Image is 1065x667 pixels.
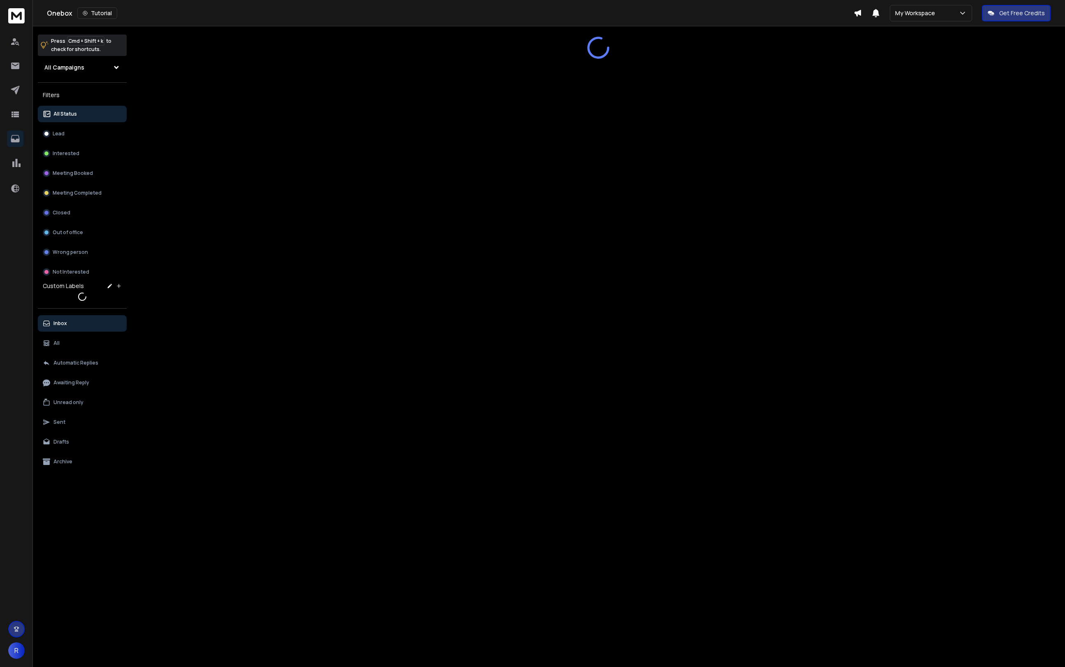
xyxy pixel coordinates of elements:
[53,419,65,425] p: Sent
[51,37,111,53] p: Press to check for shortcuts.
[53,320,67,327] p: Inbox
[38,89,127,101] h3: Filters
[53,209,70,216] p: Closed
[38,165,127,181] button: Meeting Booked
[53,439,69,445] p: Drafts
[53,399,83,406] p: Unread only
[53,150,79,157] p: Interested
[44,63,84,72] h1: All Campaigns
[38,394,127,411] button: Unread only
[38,264,127,280] button: Not Interested
[8,642,25,659] button: R
[38,315,127,332] button: Inbox
[53,229,83,236] p: Out of office
[38,59,127,76] button: All Campaigns
[982,5,1051,21] button: Get Free Credits
[895,9,938,17] p: My Workspace
[999,9,1045,17] p: Get Free Credits
[43,282,84,290] h3: Custom Labels
[77,7,117,19] button: Tutorial
[53,111,77,117] p: All Status
[38,185,127,201] button: Meeting Completed
[38,244,127,260] button: Wrong person
[38,434,127,450] button: Drafts
[67,36,104,46] span: Cmd + Shift + k
[38,355,127,371] button: Automatic Replies
[53,360,98,366] p: Automatic Replies
[38,106,127,122] button: All Status
[47,7,854,19] div: Onebox
[53,458,72,465] p: Archive
[53,269,89,275] p: Not Interested
[38,453,127,470] button: Archive
[38,374,127,391] button: Awaiting Reply
[53,130,65,137] p: Lead
[53,190,102,196] p: Meeting Completed
[38,145,127,162] button: Interested
[53,340,60,346] p: All
[38,205,127,221] button: Closed
[53,170,93,177] p: Meeting Booked
[38,335,127,351] button: All
[38,414,127,430] button: Sent
[38,224,127,241] button: Out of office
[38,125,127,142] button: Lead
[53,379,89,386] p: Awaiting Reply
[53,249,88,256] p: Wrong person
